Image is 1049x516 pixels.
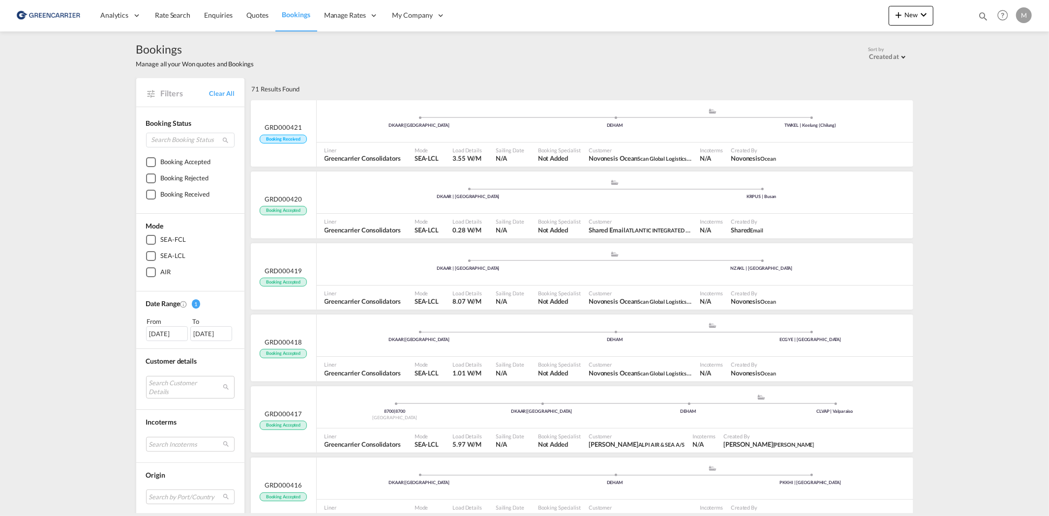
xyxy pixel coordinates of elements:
[161,190,210,200] div: Booking Received
[609,252,621,257] md-icon: assets/icons/custom/ship-fill.svg
[265,195,301,203] span: GRD000420
[538,154,581,163] span: Not Added
[978,11,989,22] md-icon: icon-magnify
[209,89,234,98] a: Clear All
[146,356,235,366] div: Customer details
[392,10,433,20] span: My Company
[700,154,711,163] div: N/A
[755,395,767,400] md-icon: assets/icons/custom/ship-fill.svg
[325,226,401,234] span: Greencarrier Consolidators
[496,146,524,154] span: Sailing Date
[325,218,401,225] span: Liner
[538,297,581,306] span: Not Added
[404,337,405,342] span: |
[260,421,307,430] span: Booking Accepted
[893,11,929,19] span: New
[700,361,723,368] span: Incoterms
[869,53,899,60] div: Created at
[700,297,711,306] div: N/A
[191,316,235,326] div: To
[322,122,517,129] div: DKAAR [GEOGRAPHIC_DATA]
[773,441,814,448] span: [PERSON_NAME]
[146,251,235,261] md-checkbox: SEA-LCL
[731,361,776,368] span: Created By
[325,297,401,306] span: Greencarrier Consolidators
[452,361,482,368] span: Load Details
[731,289,776,297] span: Created By
[322,337,517,343] div: DKAAR [GEOGRAPHIC_DATA]
[325,361,401,368] span: Liner
[452,154,481,162] span: 3.55 W/M
[146,119,192,127] span: Booking Status
[265,123,301,132] span: GRD000421
[538,432,581,440] span: Booking Specialist
[415,154,439,163] span: SEA-LCL
[731,369,776,377] span: Novonesis Ocean
[517,337,713,343] div: DEHAM
[452,218,482,225] span: Load Details
[100,10,128,20] span: Analytics
[1016,7,1032,23] div: M
[589,218,692,225] span: Customer
[190,326,232,341] div: [DATE]
[589,297,692,306] span: Novonesis Ocean Scan Global Logistics A/S
[146,471,165,479] span: Origin
[452,146,482,154] span: Load Details
[251,386,913,453] div: GRD000417 Booking Accepted Pickup DenmarkPort of Origin assets/icons/custom/ship-fill.svgassets/i...
[538,218,581,225] span: Booking Specialist
[404,480,405,485] span: |
[222,137,230,144] md-icon: icon-magnify
[589,146,692,154] span: Customer
[496,504,524,511] span: Sailing Date
[146,133,235,147] input: Search Booking Status
[404,122,405,128] span: |
[589,361,692,368] span: Customer
[260,349,307,358] span: Booking Accepted
[282,10,310,19] span: Bookings
[415,432,439,440] span: Mode
[700,289,723,297] span: Incoterms
[638,297,697,305] span: Scan Global Logistics A/S
[452,369,481,377] span: 1.01 W/M
[385,408,396,414] span: 8700
[978,11,989,26] div: icon-magnify
[161,251,185,261] div: SEA-LCL
[496,154,524,163] span: N/A
[260,278,307,287] span: Booking Accepted
[750,227,764,233] span: Email
[322,480,517,486] div: DKAAR [GEOGRAPHIC_DATA]
[161,173,209,183] div: Booking Rejected
[204,11,233,19] span: Enquiries
[538,440,581,449] span: Not Added
[609,180,621,185] md-icon: assets/icons/custom/ship-fill.svg
[415,226,439,234] span: SEA-LCL
[15,4,81,27] img: b0b18ec08afe11efb1d4932555f5f09d.png
[452,440,481,448] span: 5.97 W/M
[589,440,685,449] span: Frederik Christoffersen ALPI AIR & SEA A/S
[161,88,210,99] span: Filters
[889,6,933,26] button: icon-plus 400-fgNewicon-chevron-down
[415,218,439,225] span: Mode
[994,7,1016,25] div: Help
[526,408,528,414] span: |
[994,7,1011,24] span: Help
[707,466,719,471] md-icon: assets/icons/custom/ship-fill.svg
[626,226,719,234] span: ATLANTIC INTEGRATED FREIGHT APS
[251,315,913,381] div: GRD000418 Booking Accepted Port of OriginAarhus assets/icons/custom/ship-fill.svgassets/icons/cus...
[723,440,814,449] span: Frederik Christoffersen
[893,9,904,21] md-icon: icon-plus 400-fg
[918,9,929,21] md-icon: icon-chevron-down
[161,267,171,277] div: AIR
[260,206,307,215] span: Booking Accepted
[713,480,908,486] div: PKKHI | [GEOGRAPHIC_DATA]
[760,370,776,376] span: Ocean
[638,154,697,162] span: Scan Global Logistics A/S
[452,226,481,234] span: 0.28 W/M
[415,369,439,377] span: SEA-LCL
[180,300,188,308] md-icon: Created On
[324,10,366,20] span: Manage Rates
[589,289,692,297] span: Customer
[415,440,439,449] span: SEA-LCL
[325,369,401,377] span: Greencarrier Consolidators
[325,440,401,449] span: Greencarrier Consolidators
